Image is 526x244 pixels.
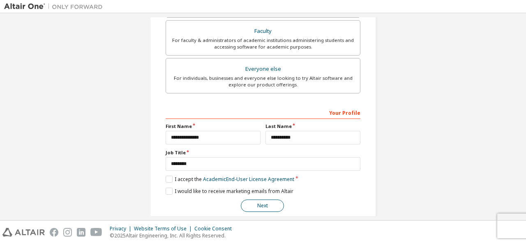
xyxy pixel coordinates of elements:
[63,228,72,237] img: instagram.svg
[203,176,294,183] a: Academic End-User License Agreement
[171,26,355,37] div: Faculty
[171,63,355,75] div: Everyone else
[166,123,261,130] label: First Name
[134,225,194,232] div: Website Terms of Use
[194,225,237,232] div: Cookie Consent
[241,200,284,212] button: Next
[166,188,293,195] label: I would like to receive marketing emails from Altair
[2,228,45,237] img: altair_logo.svg
[110,225,134,232] div: Privacy
[110,232,237,239] p: © 2025 Altair Engineering, Inc. All Rights Reserved.
[166,106,360,119] div: Your Profile
[166,149,360,156] label: Job Title
[166,176,294,183] label: I accept the
[171,75,355,88] div: For individuals, businesses and everyone else looking to try Altair software and explore our prod...
[90,228,102,237] img: youtube.svg
[50,228,58,237] img: facebook.svg
[171,37,355,50] div: For faculty & administrators of academic institutions administering students and accessing softwa...
[4,2,107,11] img: Altair One
[265,123,360,130] label: Last Name
[77,228,85,237] img: linkedin.svg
